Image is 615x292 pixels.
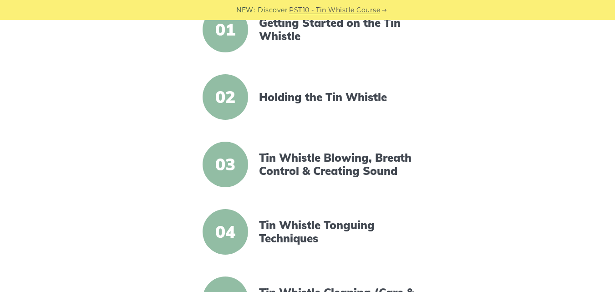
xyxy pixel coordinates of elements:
a: Tin Whistle Blowing, Breath Control & Creating Sound [259,151,416,178]
a: Getting Started on the Tin Whistle [259,16,416,43]
span: 04 [203,209,248,255]
a: Holding the Tin Whistle [259,91,416,104]
a: PST10 - Tin Whistle Course [289,5,380,15]
span: 01 [203,7,248,52]
span: 02 [203,74,248,120]
span: Discover [258,5,288,15]
span: 03 [203,142,248,187]
a: Tin Whistle Tonguing Techniques [259,219,416,245]
span: NEW: [236,5,255,15]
